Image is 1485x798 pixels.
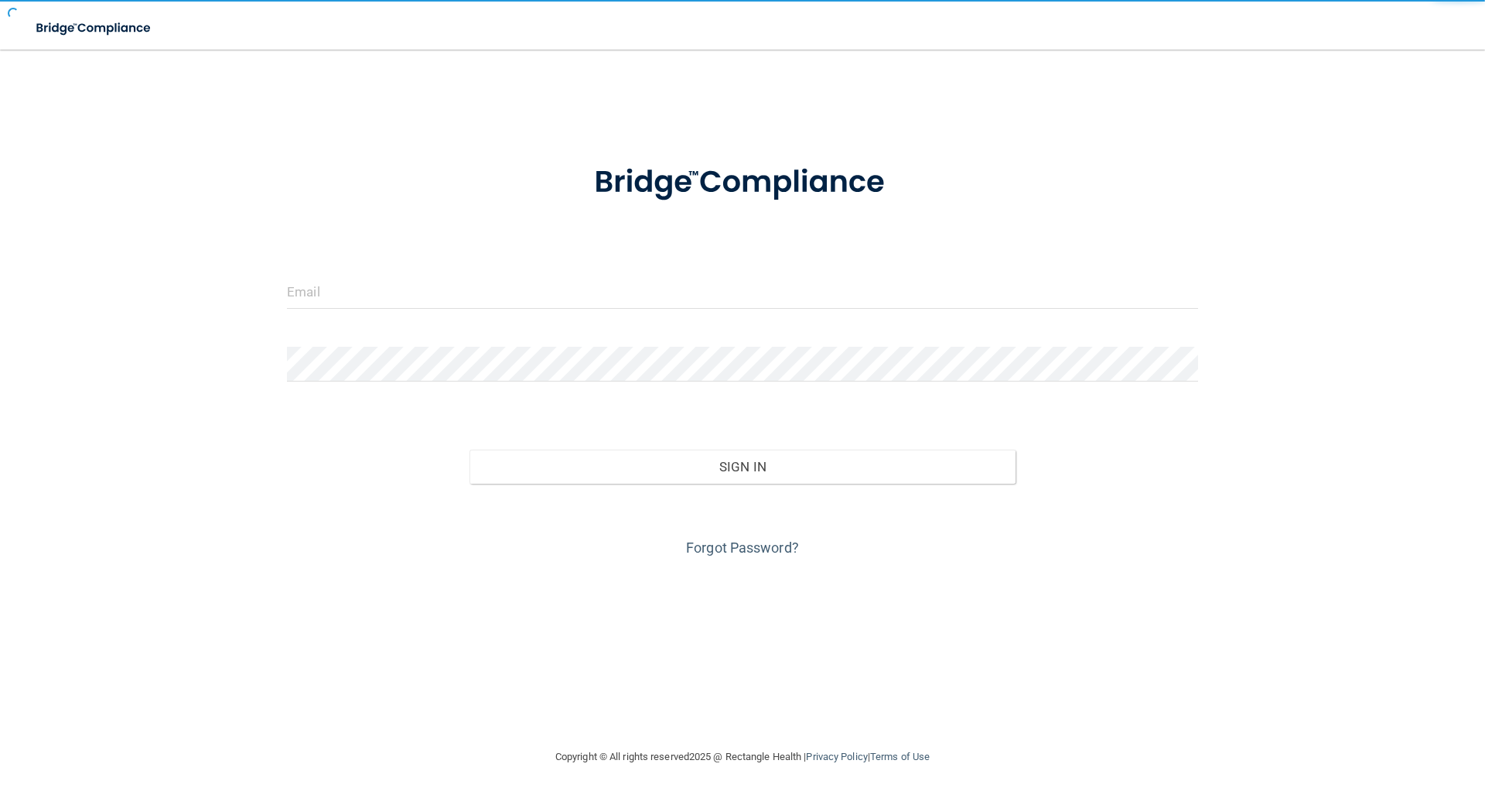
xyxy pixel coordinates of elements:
a: Terms of Use [870,751,930,762]
img: bridge_compliance_login_screen.278c3ca4.svg [23,12,166,44]
div: Copyright © All rights reserved 2025 @ Rectangle Health | | [460,732,1025,782]
input: Email [287,274,1198,309]
a: Privacy Policy [806,751,867,762]
button: Sign In [469,450,1016,484]
a: Forgot Password? [686,539,799,556]
img: bridge_compliance_login_screen.278c3ca4.svg [562,142,923,223]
